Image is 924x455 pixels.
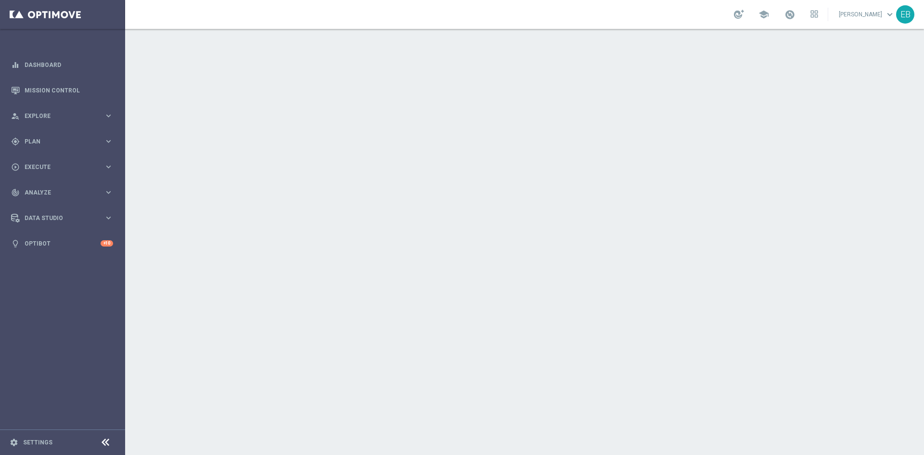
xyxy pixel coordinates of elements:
span: school [758,9,769,20]
div: Optibot [11,231,113,256]
a: [PERSON_NAME]keyboard_arrow_down [838,7,896,22]
a: Settings [23,440,52,445]
div: Data Studio [11,214,104,222]
div: Execute [11,163,104,171]
div: Plan [11,137,104,146]
button: play_circle_outline Execute keyboard_arrow_right [11,163,114,171]
button: gps_fixed Plan keyboard_arrow_right [11,138,114,145]
i: settings [10,438,18,447]
i: lightbulb [11,239,20,248]
button: Data Studio keyboard_arrow_right [11,214,114,222]
span: Explore [25,113,104,119]
div: Explore [11,112,104,120]
i: keyboard_arrow_right [104,137,113,146]
div: +10 [101,240,113,247]
div: EB [896,5,914,24]
div: Analyze [11,188,104,197]
a: Optibot [25,231,101,256]
i: keyboard_arrow_right [104,213,113,222]
button: equalizer Dashboard [11,61,114,69]
div: Dashboard [11,52,113,78]
div: Mission Control [11,78,113,103]
a: Dashboard [25,52,113,78]
i: keyboard_arrow_right [104,111,113,120]
i: person_search [11,112,20,120]
i: keyboard_arrow_right [104,162,113,171]
a: Mission Control [25,78,113,103]
button: track_changes Analyze keyboard_arrow_right [11,189,114,196]
i: play_circle_outline [11,163,20,171]
i: gps_fixed [11,137,20,146]
span: Plan [25,139,104,144]
button: lightbulb Optibot +10 [11,240,114,247]
i: track_changes [11,188,20,197]
button: person_search Explore keyboard_arrow_right [11,112,114,120]
button: Mission Control [11,87,114,94]
span: Execute [25,164,104,170]
span: keyboard_arrow_down [885,9,895,20]
i: equalizer [11,61,20,69]
span: Analyze [25,190,104,195]
i: keyboard_arrow_right [104,188,113,197]
span: Data Studio [25,215,104,221]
